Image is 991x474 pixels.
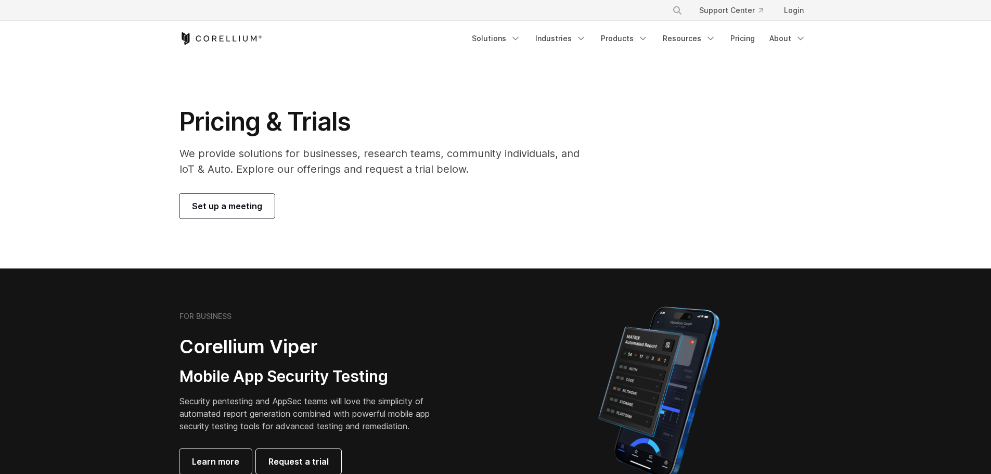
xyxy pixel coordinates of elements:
span: Request a trial [268,455,329,468]
a: Corellium Home [179,32,262,45]
h1: Pricing & Trials [179,106,594,137]
h6: FOR BUSINESS [179,312,231,321]
a: Solutions [466,29,527,48]
a: Set up a meeting [179,194,275,219]
p: Security pentesting and AppSec teams will love the simplicity of automated report generation comb... [179,395,446,432]
a: Request a trial [256,449,341,474]
p: We provide solutions for businesses, research teams, community individuals, and IoT & Auto. Explo... [179,146,594,177]
h2: Corellium Viper [179,335,446,358]
h3: Mobile App Security Testing [179,367,446,387]
a: Support Center [691,1,771,20]
div: Navigation Menu [660,1,812,20]
a: Learn more [179,449,252,474]
a: Industries [529,29,593,48]
a: About [763,29,812,48]
span: Learn more [192,455,239,468]
a: Resources [657,29,722,48]
a: Pricing [724,29,761,48]
div: Navigation Menu [466,29,812,48]
a: Products [595,29,654,48]
span: Set up a meeting [192,200,262,212]
a: Login [776,1,812,20]
button: Search [668,1,687,20]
